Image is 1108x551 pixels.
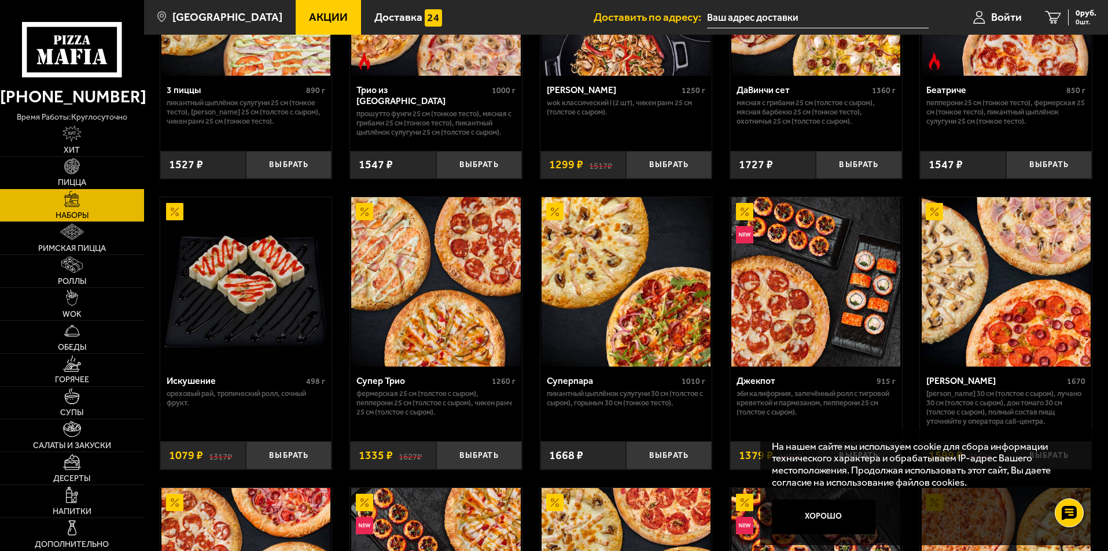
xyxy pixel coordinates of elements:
[731,197,900,366] img: Джекпот
[991,12,1022,23] span: Войти
[492,376,516,386] span: 1260 г
[436,441,522,469] button: Выбрать
[356,84,489,106] div: Трио из [GEOGRAPHIC_DATA]
[399,450,422,461] s: 1627 ₽
[356,494,373,511] img: Акционный
[922,197,1091,366] img: Хет Трик
[166,494,183,511] img: Акционный
[730,197,902,366] a: АкционныйНовинкаДжекпот
[737,375,874,386] div: Джекпот
[736,203,753,220] img: Акционный
[682,86,705,95] span: 1250 г
[926,98,1085,126] p: Пепперони 25 см (тонкое тесто), Фермерская 25 см (тонкое тесто), Пикантный цыплёнок сулугуни 25 с...
[547,389,706,408] p: Пикантный цыплёнок сулугуни 30 см (толстое с сыром), Горыныч 30 см (тонкое тесто).
[546,494,564,511] img: Акционный
[739,159,773,171] span: 1727 ₽
[626,441,712,469] button: Выбрать
[1006,151,1092,179] button: Выбрать
[246,151,332,179] button: Выбрать
[1076,9,1096,17] span: 0 руб.
[872,86,896,95] span: 1360 г
[549,159,583,171] span: 1299 ₽
[38,245,106,253] span: Римская пицца
[167,389,326,408] p: Ореховый рай, Тропический ролл, Сочный фрукт.
[35,541,109,549] span: Дополнительно
[736,517,753,534] img: Новинка
[737,389,896,417] p: Эби Калифорния, Запечённый ролл с тигровой креветкой и пармезаном, Пепперони 25 см (толстое с сыр...
[58,343,86,352] span: Обеды
[53,508,91,516] span: Напитки
[166,203,183,220] img: Акционный
[209,450,232,461] s: 1317 ₽
[160,197,332,366] a: АкционныйИскушение
[33,442,111,450] span: Салаты и закуски
[167,84,304,95] div: 3 пиццы
[920,197,1092,366] a: АкционныйХет Трик
[926,375,1064,386] div: [PERSON_NAME]
[167,98,326,126] p: Пикантный цыплёнок сулугуни 25 см (тонкое тесто), [PERSON_NAME] 25 см (толстое с сыром), Чикен Ра...
[772,441,1074,489] p: На нашем сайте мы используем cookie для сбора информации технического характера и обрабатываем IP...
[682,376,705,386] span: 1010 г
[547,84,679,95] div: [PERSON_NAME]
[169,159,203,171] span: 1527 ₽
[172,12,282,23] span: [GEOGRAPHIC_DATA]
[1067,376,1085,386] span: 1670
[929,159,963,171] span: 1547 ₽
[60,409,83,417] span: Супы
[359,450,393,461] span: 1335 ₽
[816,151,901,179] button: Выбрать
[1076,19,1096,25] span: 0 шт.
[359,159,393,171] span: 1547 ₽
[626,151,712,179] button: Выбрать
[549,450,583,461] span: 1668 ₽
[926,53,943,70] img: Острое блюдо
[737,98,896,126] p: Мясная с грибами 25 см (толстое с сыром), Мясная Барбекю 25 см (тонкое тесто), Охотничья 25 см (т...
[547,375,679,386] div: Суперпара
[542,197,711,366] img: Суперпара
[547,98,706,117] p: Wok классический L (2 шт), Чикен Ранч 25 см (толстое с сыром).
[62,310,82,319] span: WOK
[1066,86,1085,95] span: 850 г
[53,475,90,483] span: Десерты
[167,375,304,386] div: Искушение
[306,86,325,95] span: 890 г
[737,84,869,95] div: ДаВинчи сет
[707,7,929,28] input: Ваш адрес доставки
[739,450,773,461] span: 1379 ₽
[356,375,489,386] div: Супер Трио
[64,146,80,154] span: Хит
[356,53,373,70] img: Острое блюдо
[540,197,712,366] a: АкционныйСуперпара
[772,500,876,534] button: Хорошо
[161,197,330,366] img: Искушение
[350,197,522,366] a: АкционныйСупер Трио
[589,159,612,171] s: 1517 ₽
[374,12,422,23] span: Доставка
[356,109,516,137] p: Прошутто Фунги 25 см (тонкое тесто), Мясная с грибами 25 см (тонкое тесто), Пикантный цыплёнок су...
[58,179,86,187] span: Пицца
[351,197,520,366] img: Супер Трио
[306,376,325,386] span: 498 г
[356,389,516,417] p: Фермерская 25 см (толстое с сыром), Пепперони 25 см (толстое с сыром), Чикен Ранч 25 см (толстое ...
[58,278,86,286] span: Роллы
[926,389,1085,426] p: [PERSON_NAME] 30 см (толстое с сыром), Лучано 30 см (толстое с сыром), Дон Томаго 30 см (толстое ...
[56,212,89,220] span: Наборы
[877,376,896,386] span: 915 г
[436,151,522,179] button: Выбрать
[926,203,943,220] img: Акционный
[594,12,707,23] span: Доставить по адресу:
[492,86,516,95] span: 1000 г
[736,494,753,511] img: Акционный
[736,226,753,243] img: Новинка
[309,12,348,23] span: Акции
[356,203,373,220] img: Акционный
[169,450,203,461] span: 1079 ₽
[356,517,373,534] img: Новинка
[246,441,332,469] button: Выбрать
[546,203,564,220] img: Акционный
[926,84,1063,95] div: Беатриче
[55,376,89,384] span: Горячее
[425,9,442,27] img: 15daf4d41897b9f0e9f617042186c801.svg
